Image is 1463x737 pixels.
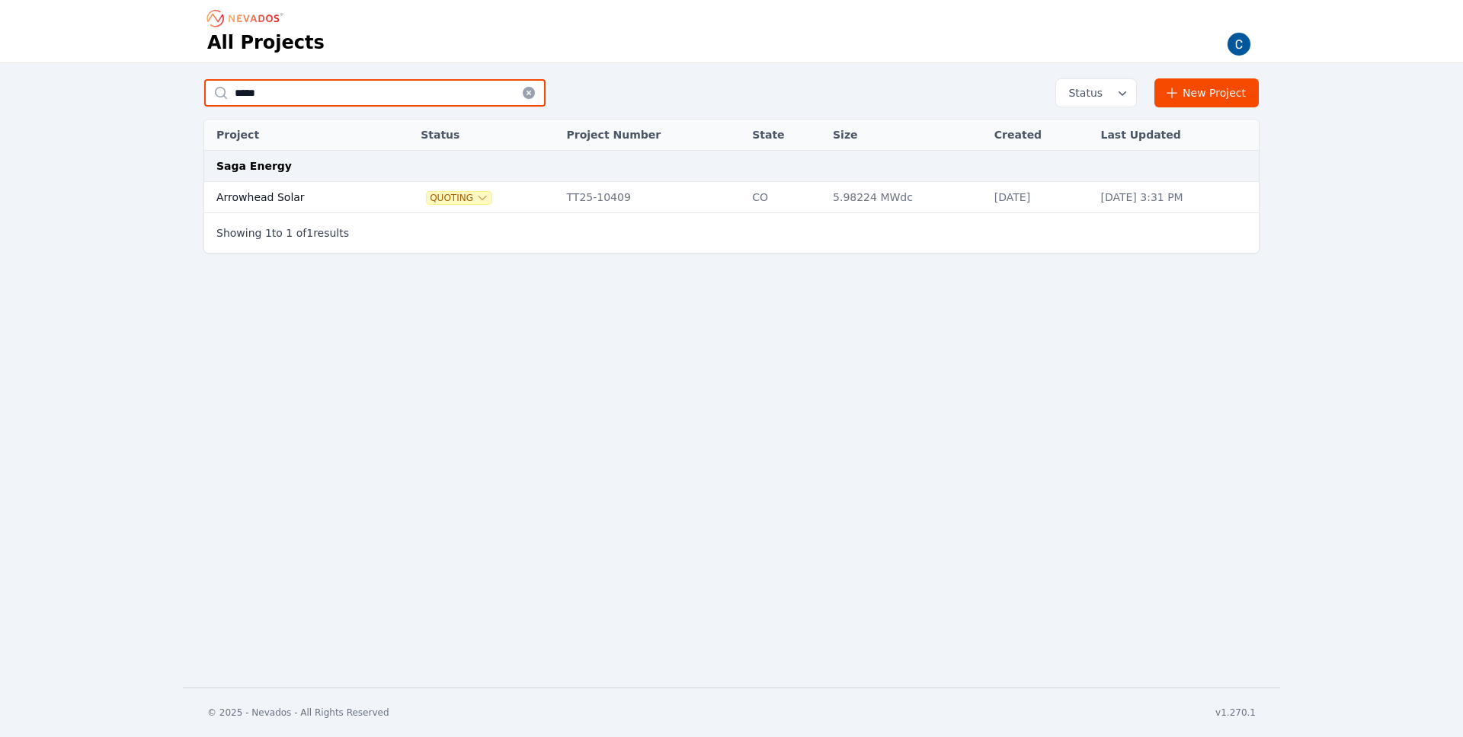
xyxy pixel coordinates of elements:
span: 1 [306,227,313,239]
a: New Project [1154,78,1259,107]
th: Created [987,120,1093,151]
div: © 2025 - Nevados - All Rights Reserved [207,707,389,719]
th: Project Number [559,120,745,151]
th: Last Updated [1093,120,1259,151]
h1: All Projects [207,30,325,55]
td: CO [744,182,825,213]
th: Size [825,120,987,151]
td: 5.98224 MWdc [825,182,987,213]
p: Showing to of results [216,225,349,241]
nav: Breadcrumb [207,6,288,30]
span: 1 [286,227,293,239]
th: Project [204,120,387,151]
button: Status [1056,79,1136,107]
th: State [744,120,825,151]
span: Status [1062,85,1103,100]
td: [DATE] [987,182,1093,213]
td: Saga Energy [204,151,1259,182]
td: Arrowhead Solar [204,182,387,213]
img: Carmen Brooks [1227,32,1251,56]
div: v1.270.1 [1215,707,1256,719]
th: Status [413,120,559,151]
span: 1 [265,227,272,239]
tr: Arrowhead SolarQuotingTT25-10409CO5.98224 MWdc[DATE][DATE] 3:31 PM [204,182,1259,213]
td: TT25-10409 [559,182,745,213]
td: [DATE] 3:31 PM [1093,182,1259,213]
button: Quoting [427,192,491,204]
